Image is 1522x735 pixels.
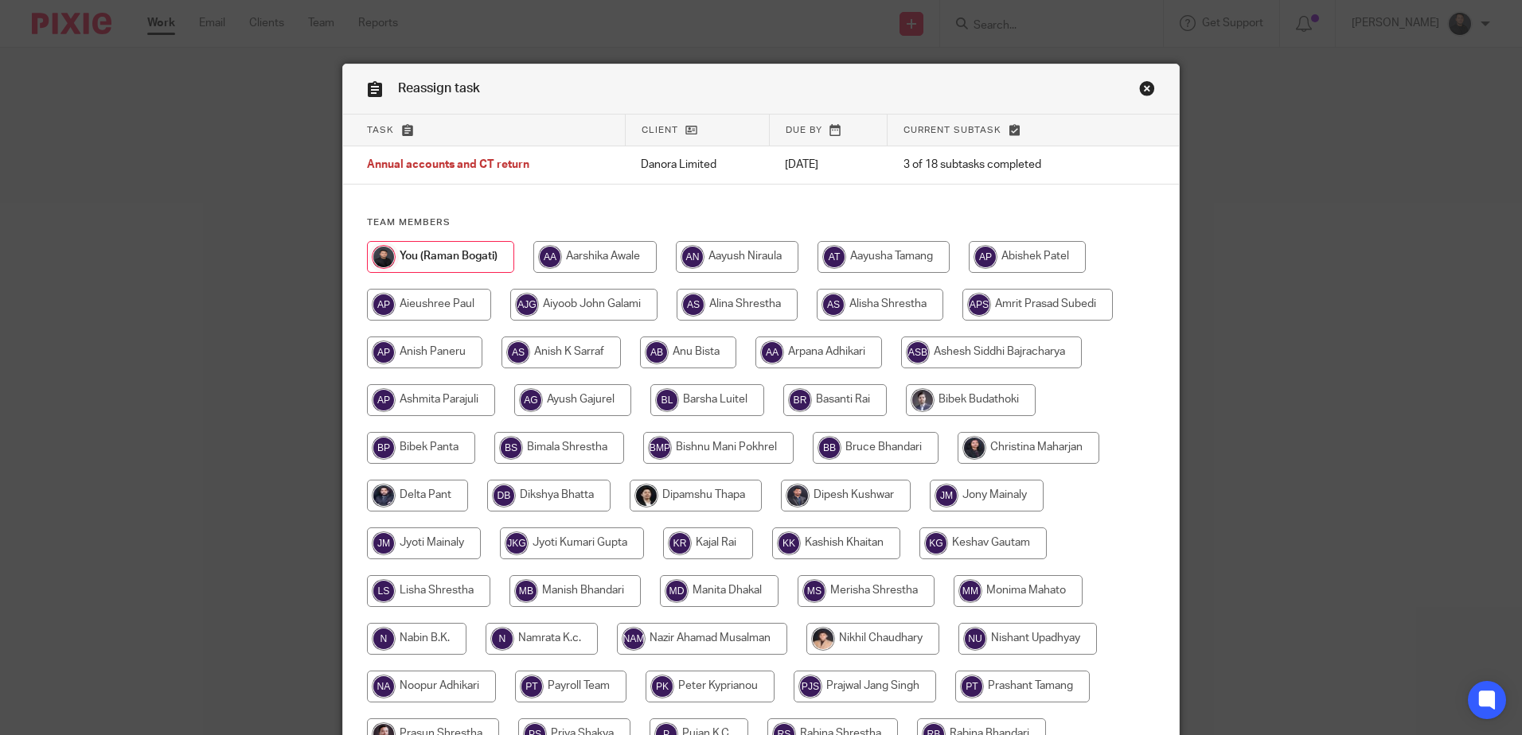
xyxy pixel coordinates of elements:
[642,126,678,134] span: Client
[1139,80,1155,102] a: Close this dialog window
[641,157,753,173] p: Danora Limited
[888,146,1115,185] td: 3 of 18 subtasks completed
[367,160,529,171] span: Annual accounts and CT return
[785,157,872,173] p: [DATE]
[367,216,1155,229] h4: Team members
[367,126,394,134] span: Task
[903,126,1001,134] span: Current subtask
[398,82,480,95] span: Reassign task
[786,126,822,134] span: Due by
